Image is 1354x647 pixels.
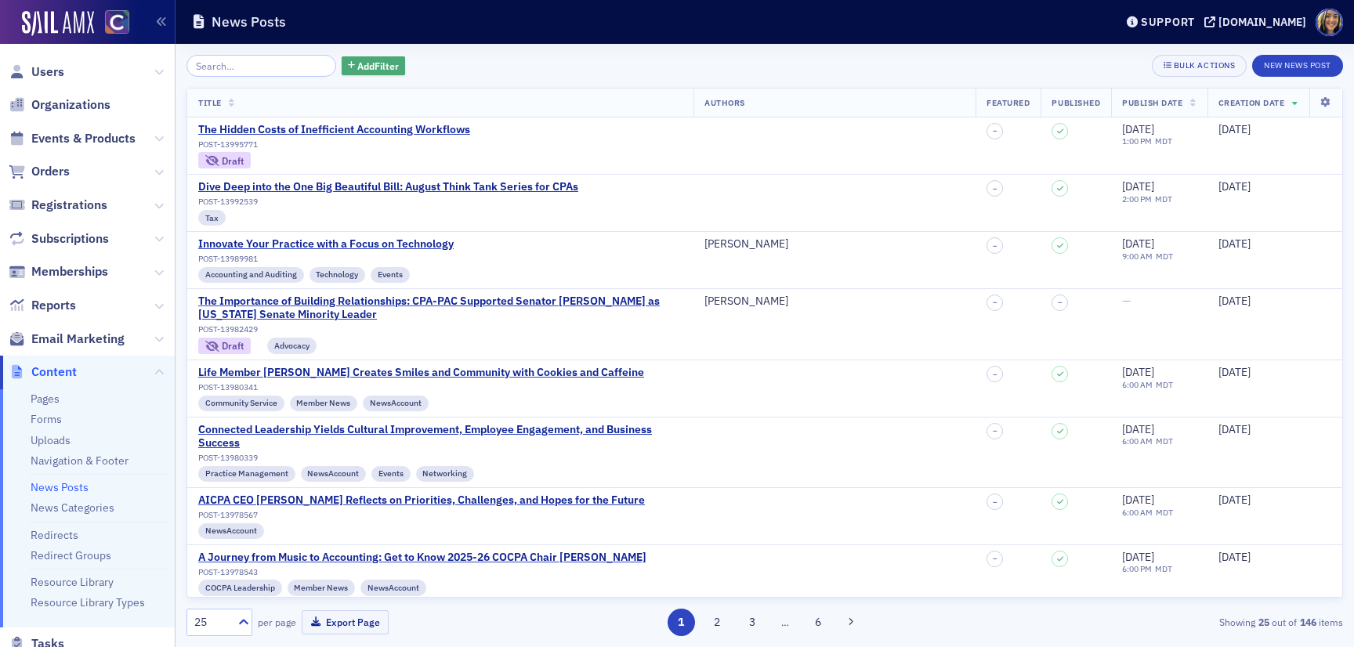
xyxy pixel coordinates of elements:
time: 2:00 PM [1122,193,1152,204]
span: Add Filter [357,59,399,73]
a: News Posts [31,480,89,494]
span: [DATE] [1218,122,1251,136]
button: Bulk Actions [1152,55,1247,77]
img: SailAMX [22,11,94,36]
label: per page [258,615,296,629]
div: POST-13982429 [198,324,682,334]
div: Draft [222,157,244,165]
a: AICPA CEO [PERSON_NAME] Reflects on Priorities, Challenges, and Hopes for the Future [198,493,645,508]
span: Orders [31,163,70,180]
span: [DATE] [1122,422,1154,436]
span: Memberships [31,263,108,280]
a: Redirect Groups [31,548,111,562]
button: 3 [739,609,766,636]
button: AddFilter [342,56,406,76]
span: MDT [1153,251,1173,262]
span: – [1058,298,1063,307]
button: Export Page [302,610,389,634]
span: [DATE] [1218,422,1251,436]
div: NewsAccount [301,466,367,482]
div: Community Service [198,396,284,411]
span: … [774,615,796,629]
span: Creation Date [1218,97,1285,108]
span: [DATE] [1122,550,1154,564]
span: [DATE] [1218,294,1251,308]
span: [DATE] [1122,122,1154,136]
a: Content [9,363,77,381]
span: Profile [1316,9,1343,36]
span: Content [31,363,77,381]
span: Publish Date [1122,97,1182,108]
h1: News Posts [212,13,286,31]
a: [PERSON_NAME] [704,237,788,251]
a: Reports [9,297,76,314]
div: NewsAccount [360,580,426,595]
span: [DATE] [1122,237,1154,251]
span: MDT [1152,136,1172,146]
span: [DATE] [1218,493,1251,507]
a: Memberships [9,263,108,280]
div: POST-13980339 [198,453,682,463]
span: Users [31,63,64,81]
a: The Hidden Costs of Inefficient Accounting Workflows [198,123,470,137]
span: Authors [704,97,745,108]
a: Life Member [PERSON_NAME] Creates Smiles and Community with Cookies and Caffeine [198,366,644,380]
span: [DATE] [1218,237,1251,251]
span: Email Marketing [31,331,125,348]
a: [PERSON_NAME] [704,295,788,309]
a: News Categories [31,501,114,515]
span: – [993,298,997,307]
a: Forms [31,412,62,426]
div: Draft [198,338,251,354]
a: Orders [9,163,70,180]
span: MDT [1152,563,1172,574]
button: New News Post [1252,55,1343,77]
div: Dive Deep into the One Big Beautiful Bill: August Think Tank Series for CPAs [198,180,578,194]
div: Member News [290,396,358,411]
a: Innovate Your Practice with a Focus on Technology [198,237,454,251]
span: – [993,426,997,436]
strong: 146 [1297,615,1319,629]
span: Events & Products [31,130,136,147]
button: 1 [668,609,695,636]
a: Subscriptions [9,230,109,248]
button: [DOMAIN_NAME] [1204,16,1312,27]
time: 6:00 AM [1122,507,1153,518]
a: Resource Library [31,575,114,589]
time: 6:00 AM [1122,436,1153,446]
button: 2 [703,609,730,636]
div: [DOMAIN_NAME] [1218,15,1306,29]
div: Events [371,267,410,283]
a: Redirects [31,528,78,542]
a: The Importance of Building Relationships: CPA-PAC Supported Senator [PERSON_NAME] as [US_STATE] S... [198,295,682,322]
div: Support [1141,15,1195,29]
a: A Journey from Music to Accounting: Get to Know 2025-26 COCPA Chair [PERSON_NAME] [198,551,646,565]
span: – [993,554,997,563]
span: – [993,126,997,136]
a: Organizations [9,96,110,114]
span: [DATE] [1218,179,1251,193]
button: 6 [805,609,832,636]
div: POST-13978543 [198,567,646,577]
span: – [993,241,997,251]
a: Resource Library Types [31,595,145,609]
span: Published [1052,97,1100,108]
a: New News Post [1252,57,1343,71]
span: Organizations [31,96,110,114]
input: Search… [186,55,336,77]
div: NewsAccount [363,396,429,411]
span: Registrations [31,197,107,214]
span: [DATE] [1218,365,1251,379]
div: POST-13995771 [198,139,470,150]
div: Member News [288,580,356,595]
span: – [993,184,997,193]
div: NewsAccount [198,523,264,539]
div: 25 [194,614,229,631]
